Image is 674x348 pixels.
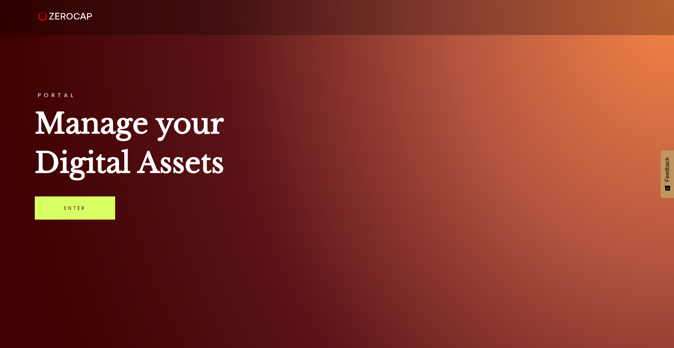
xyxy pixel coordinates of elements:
[35,93,639,98] h3: PORTAL
[664,157,670,182] span: Feedback
[38,12,92,21] img: ZeroCap
[35,196,115,220] a: Enter
[661,150,674,198] button: Feedback - Show survey
[35,104,639,182] h1: Manage your Digital Assets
